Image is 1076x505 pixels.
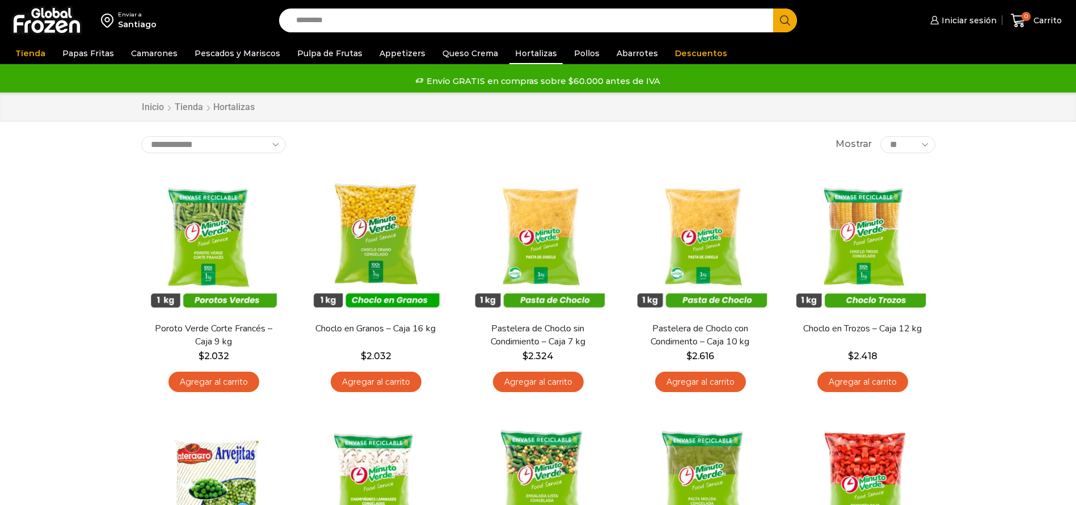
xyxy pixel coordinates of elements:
span: $ [686,351,692,361]
a: Poroto Verde Corte Francés – Caja 9 kg [148,322,279,348]
bdi: 2.418 [848,351,877,361]
a: Camarones [125,43,183,64]
span: $ [848,351,854,361]
button: Search button [773,9,797,32]
a: Agregar al carrito: “Pastelera de Choclo sin Condimiento - Caja 7 kg” [493,372,584,393]
a: Queso Crema [437,43,504,64]
span: $ [199,351,204,361]
span: $ [522,351,528,361]
span: Carrito [1031,15,1062,26]
div: Santiago [118,19,157,30]
span: $ [361,351,366,361]
a: Tienda [174,101,204,114]
bdi: 2.032 [361,351,391,361]
nav: Breadcrumb [141,101,255,114]
a: Pastelera de Choclo con Condimento – Caja 10 kg [635,322,765,348]
a: Agregar al carrito: “Poroto Verde Corte Francés - Caja 9 kg” [168,372,259,393]
a: Agregar al carrito: “Pastelera de Choclo con Condimento - Caja 10 kg” [655,372,746,393]
a: Pollos [568,43,605,64]
a: Iniciar sesión [927,9,997,32]
a: Choclo en Trozos – Caja 12 kg [797,322,927,335]
select: Pedido de la tienda [141,136,286,153]
img: address-field-icon.svg [101,11,118,30]
a: Tienda [10,43,51,64]
a: Appetizers [374,43,431,64]
span: Iniciar sesión [939,15,997,26]
a: Papas Fritas [57,43,120,64]
div: Enviar a [118,11,157,19]
a: Pulpa de Frutas [292,43,368,64]
span: 0 [1022,12,1031,21]
h1: Hortalizas [213,102,255,112]
bdi: 2.616 [686,351,714,361]
span: Mostrar [836,138,872,151]
bdi: 2.032 [199,351,229,361]
a: Abarrotes [611,43,664,64]
a: Agregar al carrito: “Choclo en Trozos - Caja 12 kg” [817,372,908,393]
a: Pastelera de Choclo sin Condimiento – Caja 7 kg [472,322,603,348]
a: 0 Carrito [1008,7,1065,34]
a: Pescados y Mariscos [189,43,286,64]
a: Agregar al carrito: “Choclo en Granos - Caja 16 kg” [331,372,421,393]
bdi: 2.324 [522,351,554,361]
a: Hortalizas [509,43,563,64]
a: Descuentos [669,43,733,64]
a: Inicio [141,101,164,114]
a: Choclo en Granos – Caja 16 kg [310,322,441,335]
